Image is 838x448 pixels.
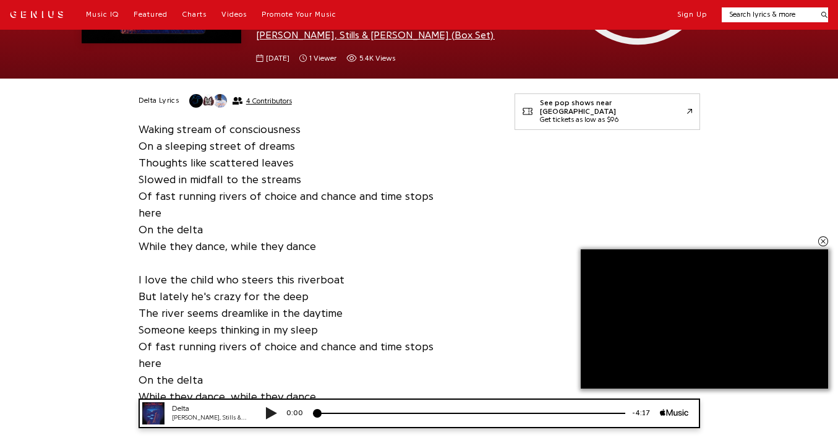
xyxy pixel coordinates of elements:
a: Charts [182,10,207,20]
span: [DATE] [266,53,289,64]
a: Music IQ [86,10,119,20]
a: Promote Your Music [262,10,336,20]
button: Sign Up [677,10,707,20]
div: See pop shows near [GEOGRAPHIC_DATA] [540,99,687,116]
div: -4:17 [497,9,531,20]
a: Videos [221,10,247,20]
span: 4 Contributors [246,97,292,105]
input: Search lyrics & more [722,9,814,20]
a: See pop shows near [GEOGRAPHIC_DATA]Get tickets as low as $96 [515,93,700,130]
span: Featured [134,11,168,18]
a: Featured [134,10,168,20]
span: 1 viewer [309,53,336,64]
span: 5,420 views [346,53,395,64]
span: Promote Your Music [262,11,336,18]
span: Videos [221,11,247,18]
div: Get tickets as low as $96 [540,116,687,124]
h2: Delta Lyrics [139,96,179,106]
span: Music IQ [86,11,119,18]
a: [PERSON_NAME], Stills & [PERSON_NAME] (Box Set) [256,30,502,40]
span: 1 viewer [299,53,336,64]
span: 5.4K views [359,53,395,64]
span: Charts [182,11,207,18]
button: 4 Contributors [189,93,291,108]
